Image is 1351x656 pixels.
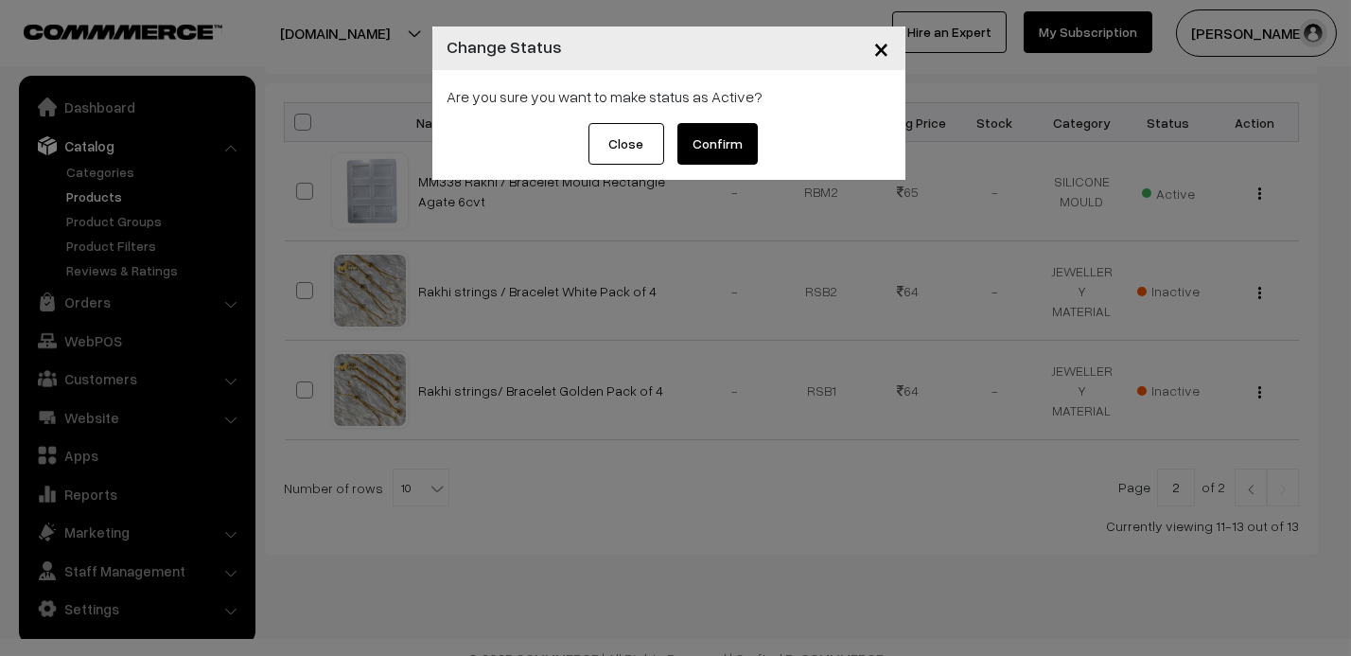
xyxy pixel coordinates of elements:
[447,34,563,60] h4: Change Status
[874,30,890,65] span: ×
[677,123,758,165] button: Confirm
[447,85,890,108] div: Are you sure you want to make status as Active?
[588,123,664,165] button: Close
[859,19,905,78] button: Close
